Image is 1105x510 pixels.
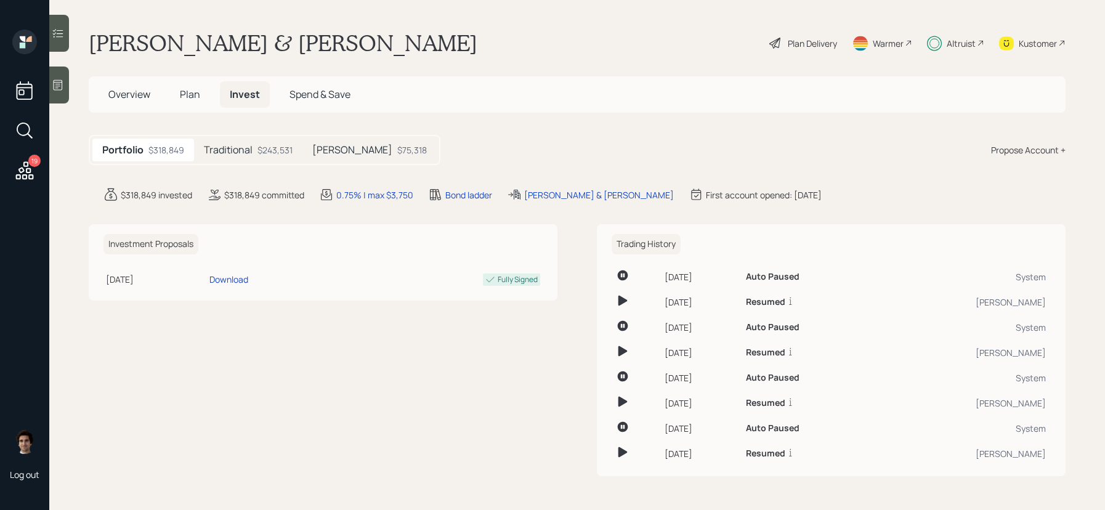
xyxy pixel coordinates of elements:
div: System [883,422,1046,435]
div: Altruist [947,37,976,50]
h6: Resumed [746,398,785,408]
h5: [PERSON_NAME] [312,144,392,156]
div: First account opened: [DATE] [706,188,822,201]
div: [PERSON_NAME] [883,346,1046,359]
div: Download [209,273,248,286]
h5: Portfolio [102,144,144,156]
div: [DATE] [665,321,736,334]
div: [PERSON_NAME] [883,397,1046,410]
div: [DATE] [665,346,736,359]
div: Warmer [873,37,904,50]
div: [PERSON_NAME] [883,447,1046,460]
div: [DATE] [665,422,736,435]
span: Overview [108,87,150,101]
span: Plan [180,87,200,101]
div: Fully Signed [498,274,538,285]
div: $318,849 invested [121,188,192,201]
h6: Auto Paused [746,272,799,282]
h6: Auto Paused [746,373,799,383]
div: 0.75% | max $3,750 [336,188,413,201]
h6: Resumed [746,297,785,307]
span: Spend & Save [289,87,350,101]
div: $75,318 [397,144,427,156]
div: [DATE] [106,273,204,286]
div: [PERSON_NAME] [883,296,1046,309]
h6: Investment Proposals [103,234,198,254]
div: Kustomer [1019,37,1057,50]
div: System [883,371,1046,384]
h1: [PERSON_NAME] & [PERSON_NAME] [89,30,477,57]
div: [DATE] [665,447,736,460]
div: [DATE] [665,296,736,309]
img: harrison-schaefer-headshot-2.png [12,429,37,454]
div: [DATE] [665,371,736,384]
div: 19 [28,155,41,167]
h6: Auto Paused [746,423,799,434]
h6: Resumed [746,347,785,358]
h6: Trading History [612,234,681,254]
div: [PERSON_NAME] & [PERSON_NAME] [524,188,674,201]
div: [DATE] [665,397,736,410]
div: Plan Delivery [788,37,837,50]
div: System [883,270,1046,283]
div: [DATE] [665,270,736,283]
h6: Auto Paused [746,322,799,333]
div: System [883,321,1046,334]
span: Invest [230,87,260,101]
div: $318,849 [148,144,184,156]
h5: Traditional [204,144,253,156]
div: $318,849 committed [224,188,304,201]
div: $243,531 [257,144,293,156]
div: Log out [10,469,39,480]
h6: Resumed [746,448,785,459]
div: Bond ladder [445,188,492,201]
div: Propose Account + [991,144,1066,156]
